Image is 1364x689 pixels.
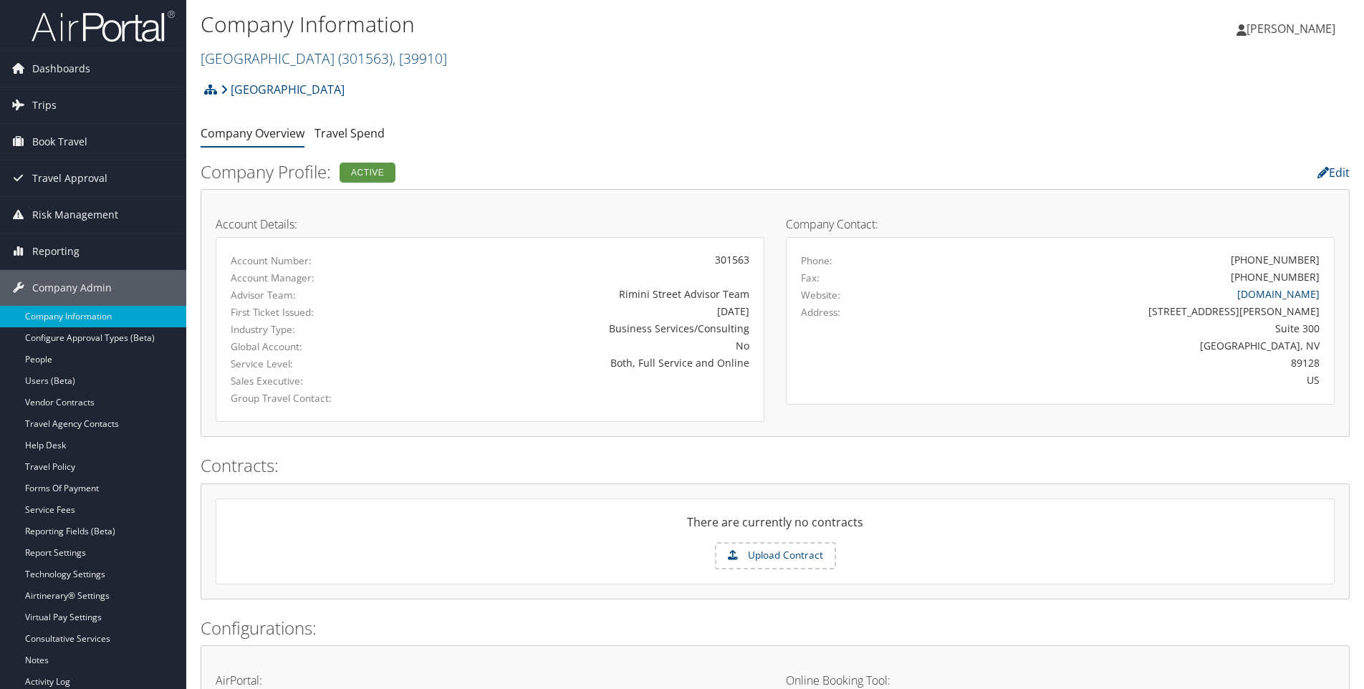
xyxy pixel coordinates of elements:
span: Reporting [32,233,80,269]
h2: Contracts: [201,453,1350,478]
a: [PERSON_NAME] [1236,7,1350,50]
div: Business Services/Consulting [410,321,749,336]
h4: AirPortal: [216,675,764,686]
span: Company Admin [32,270,112,306]
label: Industry Type: [231,322,389,337]
div: 89128 [936,355,1320,370]
label: Account Manager: [231,271,389,285]
div: [DATE] [410,304,749,319]
h4: Company Contact: [786,218,1335,230]
div: There are currently no contracts [216,514,1334,542]
a: Edit [1317,165,1350,180]
div: No [410,338,749,353]
label: Sales Executive: [231,374,389,388]
span: [PERSON_NAME] [1247,21,1335,37]
span: Travel Approval [32,160,107,196]
div: [PHONE_NUMBER] [1231,269,1320,284]
a: [DOMAIN_NAME] [1237,287,1320,301]
div: [STREET_ADDRESS][PERSON_NAME] [936,304,1320,319]
h2: Configurations: [201,616,1350,640]
div: [PHONE_NUMBER] [1231,252,1320,267]
label: First Ticket Issued: [231,305,389,319]
span: Trips [32,87,57,123]
label: Upload Contract [716,544,835,568]
h2: Company Profile: [201,160,959,184]
label: Address: [801,305,840,319]
label: Advisor Team: [231,288,389,302]
label: Group Travel Contact: [231,391,389,405]
a: [GEOGRAPHIC_DATA] [221,75,345,104]
div: Active [340,163,395,183]
label: Fax: [801,271,820,285]
label: Service Level: [231,357,389,371]
h4: Online Booking Tool: [786,675,1335,686]
span: , [ 39910 ] [393,49,447,68]
h1: Company Information [201,9,966,39]
label: Phone: [801,254,832,268]
div: 301563 [410,252,749,267]
a: [GEOGRAPHIC_DATA] [201,49,447,68]
div: Suite 300 [936,321,1320,336]
a: Travel Spend [314,125,385,141]
label: Global Account: [231,339,389,354]
div: [GEOGRAPHIC_DATA], NV [936,338,1320,353]
div: Rimini Street Advisor Team [410,286,749,302]
span: Book Travel [32,124,87,160]
label: Website: [801,288,840,302]
img: airportal-logo.png [32,9,175,43]
span: ( 301563 ) [338,49,393,68]
div: Both, Full Service and Online [410,355,749,370]
div: US [936,372,1320,387]
span: Dashboards [32,51,90,87]
h4: Account Details: [216,218,764,230]
span: Risk Management [32,197,118,233]
a: Company Overview [201,125,304,141]
label: Account Number: [231,254,389,268]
